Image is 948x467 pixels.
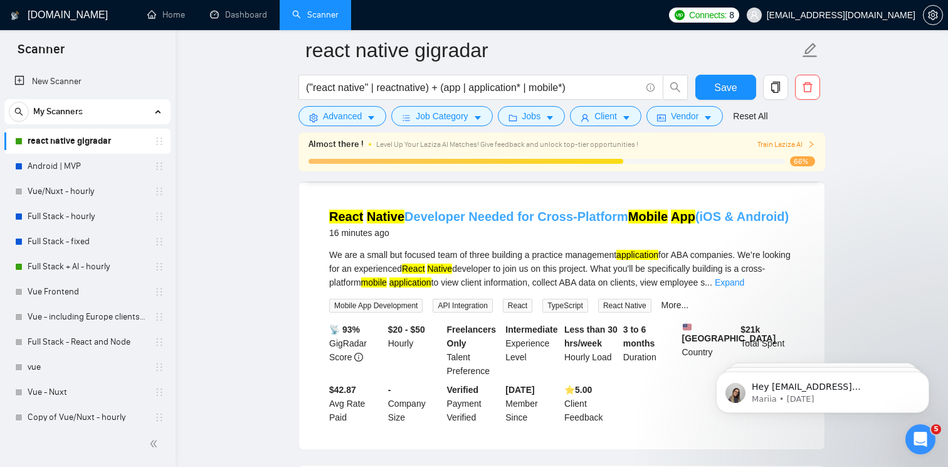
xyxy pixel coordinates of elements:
span: double-left [149,437,162,450]
mark: App [671,210,695,223]
span: right [808,141,815,148]
div: Total Spent [738,323,797,378]
div: Avg Rate Paid [327,383,386,424]
span: edit [802,42,818,58]
span: holder [154,412,164,422]
a: Vue - including Europe clients | only search title [28,304,147,330]
div: We are a small but focused team of three building a practice management for ABA companies. We’re ... [329,248,794,289]
mark: React [329,210,363,223]
a: More... [661,300,689,310]
span: Level Up Your Laziza AI Matches! Give feedback and unlock top-tier opportunities ! [376,140,638,149]
span: Almost there ! [308,137,364,151]
span: user [750,11,759,19]
span: holder [154,337,164,347]
button: userClientcaret-down [570,106,641,126]
a: react native gigradar [28,129,147,154]
a: React NativeDeveloper Needed for Cross-PlatformMobile App(iOS & Android) [329,210,789,223]
span: idcard [657,113,666,122]
div: Company Size [386,383,445,424]
span: holder [154,362,164,372]
span: caret-down [545,113,554,122]
mark: mobile [361,277,387,287]
a: Full Stack - React and Node [28,330,147,355]
span: holder [154,161,164,171]
a: Vue/Nuxt - hourly [28,179,147,204]
span: user [581,113,589,122]
span: holder [154,186,164,196]
span: Save [714,80,737,95]
b: Less than 30 hrs/week [564,325,618,348]
span: Job Category [416,109,468,123]
button: search [663,75,688,100]
div: Payment Verified [445,383,503,424]
a: Reset All [733,109,767,123]
span: folder [508,113,517,122]
a: Vue - Nuxt [28,380,147,405]
img: logo [11,6,19,26]
span: Jobs [522,109,541,123]
span: Scanner [8,40,75,67]
span: copy [764,82,787,93]
span: Connects: [689,8,727,22]
img: upwork-logo.png [675,10,685,20]
div: Experience Level [503,323,562,378]
b: ⭐️ 5.00 [564,385,592,395]
a: setting [923,10,943,20]
span: caret-down [367,113,376,122]
div: Duration [621,323,680,378]
span: holder [154,237,164,247]
button: idcardVendorcaret-down [646,106,723,126]
input: Search Freelance Jobs... [306,80,641,95]
span: caret-down [473,113,482,122]
span: bars [402,113,411,122]
span: Advanced [323,109,362,123]
a: searchScanner [292,9,339,20]
button: folderJobscaret-down [498,106,566,126]
span: holder [154,387,164,397]
span: Vendor [671,109,698,123]
div: GigRadar Score [327,323,386,378]
span: holder [154,262,164,272]
b: Intermediate [505,325,557,335]
mark: application [616,250,658,260]
b: $20 - $50 [388,325,425,335]
button: delete [795,75,820,100]
img: 🇺🇸 [683,323,692,331]
span: My Scanners [33,99,83,124]
span: caret-down [622,113,631,122]
span: holder [154,287,164,297]
span: search [9,107,28,116]
button: Save [695,75,756,100]
iframe: Intercom live chat [905,424,935,454]
span: 5 [931,424,941,434]
a: homeHome [147,9,185,20]
a: Full Stack + AI - hourly [28,254,147,279]
button: Train Laziza AI [757,139,815,151]
li: New Scanner [4,69,171,94]
a: Copy of Vue/Nuxt - hourly [28,405,147,430]
span: delete [796,82,819,93]
span: TypeScript [542,299,588,313]
span: Mobile App Development [329,299,423,313]
span: Client [594,109,617,123]
a: New Scanner [14,69,161,94]
b: 3 to 6 months [623,325,655,348]
b: $42.87 [329,385,356,395]
span: React Native [598,299,651,313]
span: info-circle [354,353,363,362]
span: search [663,82,687,93]
b: [DATE] [505,385,534,395]
a: Full Stack - fixed [28,229,147,254]
button: setting [923,5,943,25]
b: Verified [447,385,479,395]
span: 8 [729,8,734,22]
a: Android | MVP [28,154,147,179]
div: Hourly Load [562,323,621,378]
span: info-circle [646,83,655,92]
a: vue [28,355,147,380]
span: holder [154,136,164,146]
